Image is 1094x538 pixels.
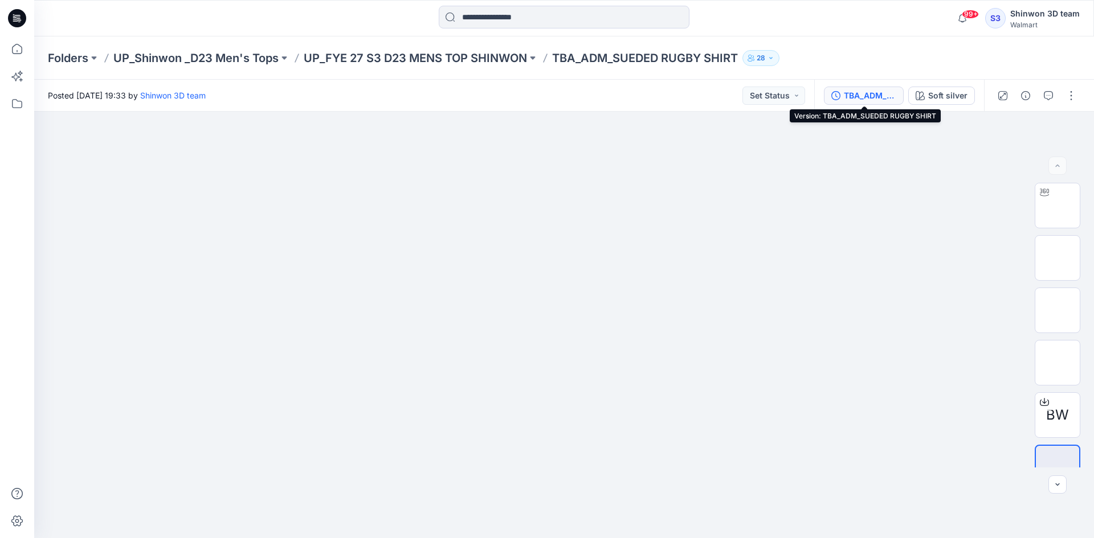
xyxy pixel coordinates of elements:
[48,50,88,66] a: Folders
[1010,7,1080,20] div: Shinwon 3D team
[48,89,206,101] span: Posted [DATE] 19:33 by
[113,50,279,66] a: UP_Shinwon _D23 Men's Tops
[824,87,904,105] button: TBA_ADM_SUEDED RUGBY SHIRT
[757,52,765,64] p: 28
[985,8,1006,28] div: S3
[908,87,975,105] button: Soft silver
[742,50,779,66] button: 28
[844,89,896,102] div: TBA_ADM_SUEDED RUGBY SHIRT
[140,91,206,100] a: Shinwon 3D team
[962,10,979,19] span: 99+
[1046,405,1069,425] span: BW
[304,50,527,66] a: UP_FYE 27 S3 D23 MENS TOP SHINWON
[552,50,738,66] p: TBA_ADM_SUEDED RUGBY SHIRT
[928,89,968,102] div: Soft silver
[1010,20,1080,29] div: Walmart
[1017,87,1035,105] button: Details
